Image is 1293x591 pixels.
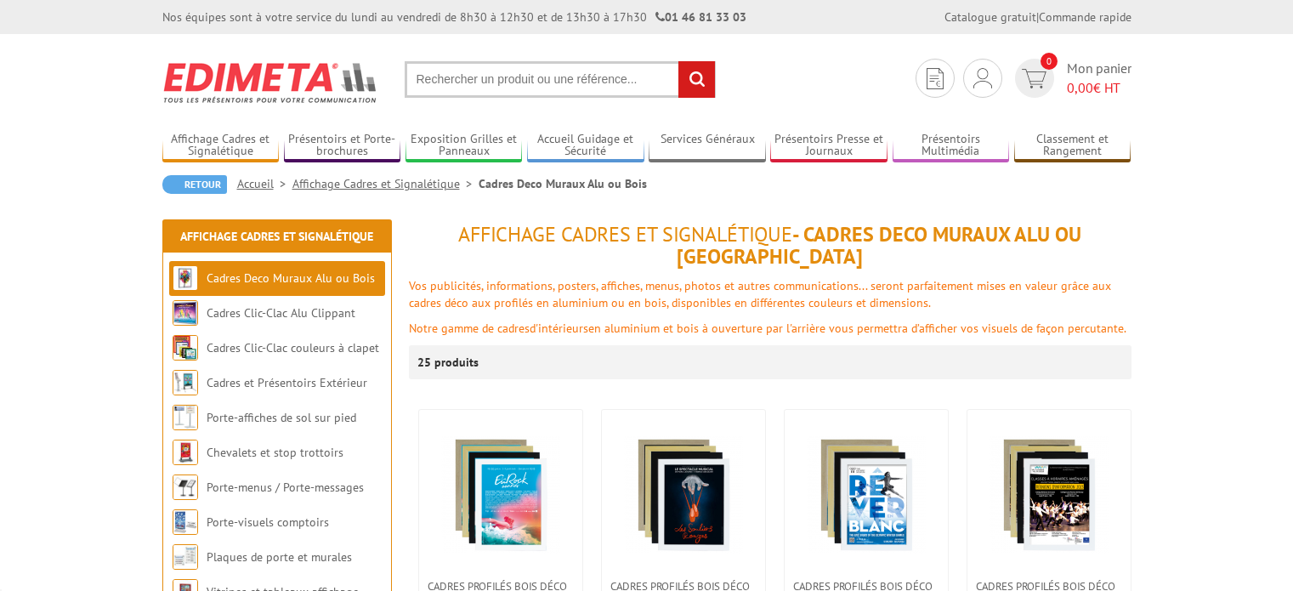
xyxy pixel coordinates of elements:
a: Affichage Cadres et Signalétique [180,229,373,244]
input: rechercher [678,61,715,98]
font: Vos publicités, informations, posters, affiches, menus, photos et autres communications... seront... [409,278,1111,310]
span: Mon panier [1067,59,1131,98]
img: Cadres Deco Muraux Alu ou Bois [173,265,198,291]
a: Porte-menus / Porte-messages [207,480,364,495]
img: Porte-affiches de sol sur pied [173,405,198,430]
img: Edimeta [162,51,379,114]
a: Présentoirs Presse et Journaux [770,132,888,160]
font: en aluminium et bois à ouverture par l'arrière vous permettra d’afficher vos visuels de façon per... [588,321,1126,336]
a: Présentoirs Multimédia [893,132,1010,160]
a: Cadres Clic-Clac couleurs à clapet [207,340,379,355]
img: devis rapide [927,68,944,89]
li: Cadres Deco Muraux Alu ou Bois [479,175,647,192]
a: Retour [162,175,227,194]
a: Classement et Rangement [1014,132,1131,160]
a: Services Généraux [649,132,766,160]
a: Cadres Deco Muraux Alu ou Bois [207,270,375,286]
img: Cadres et Présentoirs Extérieur [173,370,198,395]
a: Présentoirs et Porte-brochures [284,132,401,160]
img: Cadres Profilés Bois Déco 50 x 70 cm [807,435,926,554]
a: Chevalets et stop trottoirs [207,445,343,460]
a: Cadres et Présentoirs Extérieur [207,375,367,390]
img: Porte-menus / Porte-messages [173,475,198,500]
img: Cadres Clic-Clac Alu Clippant [173,300,198,326]
img: Cadres Profilés Bois Déco 60 x 80 cm [990,435,1109,554]
span: 0 [1041,53,1058,70]
img: Plaques de porte et murales [173,544,198,570]
h1: - Cadres Deco Muraux Alu ou [GEOGRAPHIC_DATA] [409,224,1131,269]
img: Porte-visuels comptoirs [173,509,198,535]
strong: 01 46 81 33 03 [655,9,746,25]
a: Exposition Grilles et Panneaux [405,132,523,160]
span: Affichage Cadres et Signalétique [458,221,792,247]
img: Cadres Clic-Clac couleurs à clapet [173,335,198,361]
a: Affichage Cadres et Signalétique [162,132,280,160]
a: Commande rapide [1039,9,1131,25]
span: € HT [1067,78,1131,98]
a: Affichage Cadres et Signalétique [292,176,479,191]
font: Notre gamme de cadres [409,321,530,336]
p: 25 produits [417,345,481,379]
input: Rechercher un produit ou une référence... [405,61,716,98]
a: Accueil Guidage et Sécurité [527,132,644,160]
img: Chevalets et stop trottoirs [173,440,198,465]
a: Plaques de porte et murales [207,549,352,565]
div: Nos équipes sont à votre service du lundi au vendredi de 8h30 à 12h30 et de 13h30 à 17h30 [162,9,746,26]
a: Porte-affiches de sol sur pied [207,410,356,425]
a: Cadres Clic-Clac Alu Clippant [207,305,355,321]
a: Porte-visuels comptoirs [207,514,329,530]
img: devis rapide [973,68,992,88]
font: d'intérieurs [530,321,588,336]
img: Cadres Profilés Bois Déco 30 x 40 cm [441,435,560,554]
span: 0,00 [1067,79,1093,96]
img: devis rapide [1022,69,1046,88]
img: Cadres Profilés Bois Déco 40 x 60 cm [624,435,743,554]
a: Accueil [237,176,292,191]
a: devis rapide 0 Mon panier 0,00€ HT [1011,59,1131,98]
div: | [944,9,1131,26]
a: Catalogue gratuit [944,9,1036,25]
